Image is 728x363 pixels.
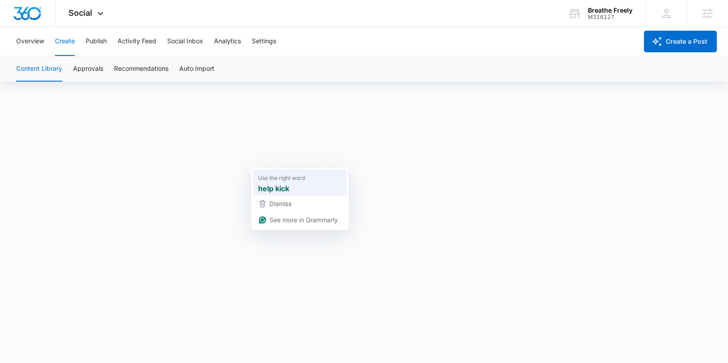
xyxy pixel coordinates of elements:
[73,56,103,82] button: Approvals
[588,14,633,20] div: account id
[167,27,203,56] button: Social Inbox
[214,27,241,56] button: Analytics
[86,27,107,56] button: Publish
[179,56,214,82] button: Auto Import
[118,27,156,56] button: Activity Feed
[644,31,717,52] button: Create a Post
[16,56,62,82] button: Content Library
[69,8,93,18] span: Social
[55,27,75,56] button: Create
[114,56,168,82] button: Recommendations
[16,27,44,56] button: Overview
[588,7,633,14] div: account name
[252,27,276,56] button: Settings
